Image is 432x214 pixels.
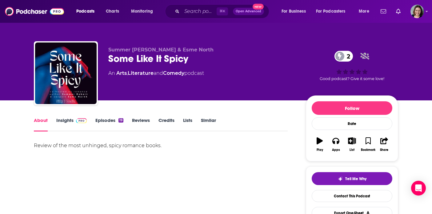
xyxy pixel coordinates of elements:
button: open menu [312,6,354,16]
div: Apps [332,148,340,152]
div: List [350,148,354,152]
img: Some Like It Spicy [35,42,97,104]
span: Summer [PERSON_NAME] & Esme North [108,47,214,53]
a: InsightsPodchaser Pro [56,117,87,131]
div: 19 [118,118,123,123]
button: List [344,133,360,155]
button: Open AdvancedNew [233,8,264,15]
a: About [34,117,48,131]
span: Charts [106,7,119,16]
a: Literature [128,70,154,76]
img: Podchaser Pro [76,118,87,123]
button: open menu [354,6,377,16]
img: tell me why sparkle [338,176,343,181]
span: Open Advanced [236,10,261,13]
a: Show notifications dropdown [394,6,403,17]
button: open menu [127,6,161,16]
button: Bookmark [360,133,376,155]
input: Search podcasts, credits, & more... [182,6,217,16]
span: More [359,7,369,16]
img: User Profile [410,5,424,18]
div: Share [380,148,388,152]
span: Logged in as micglogovac [410,5,424,18]
button: open menu [277,6,314,16]
a: Charts [102,6,123,16]
button: open menu [72,6,102,16]
div: Play [317,148,323,152]
a: Episodes19 [95,117,123,131]
span: and [154,70,163,76]
div: Bookmark [361,148,375,152]
span: Podcasts [76,7,94,16]
a: Comedy [163,70,184,76]
span: For Business [282,7,306,16]
span: For Podcasters [316,7,346,16]
a: Similar [201,117,216,131]
img: Podchaser - Follow, Share and Rate Podcasts [5,6,64,17]
span: ⌘ K [217,7,228,15]
button: Share [376,133,392,155]
a: Reviews [132,117,150,131]
div: An podcast [108,70,204,77]
a: Credits [158,117,174,131]
a: Contact This Podcast [312,190,392,202]
button: Follow [312,101,392,115]
span: Tell Me Why [345,176,366,181]
button: Show profile menu [410,5,424,18]
a: Show notifications dropdown [378,6,389,17]
a: Arts [116,70,127,76]
button: tell me why sparkleTell Me Why [312,172,392,185]
button: Play [312,133,328,155]
button: Apps [328,133,344,155]
span: , [127,70,128,76]
a: 2 [334,51,353,62]
div: Rate [312,117,392,130]
a: Lists [183,117,192,131]
span: Good podcast? Give it some love! [320,76,384,81]
div: 2Good podcast? Give it some love! [306,47,398,85]
span: Monitoring [131,7,153,16]
span: New [253,4,264,10]
span: 2 [341,51,353,62]
div: Open Intercom Messenger [411,181,426,196]
div: Review of the most unhinged, spicy romance books. [34,141,288,150]
div: Search podcasts, credits, & more... [171,4,275,18]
